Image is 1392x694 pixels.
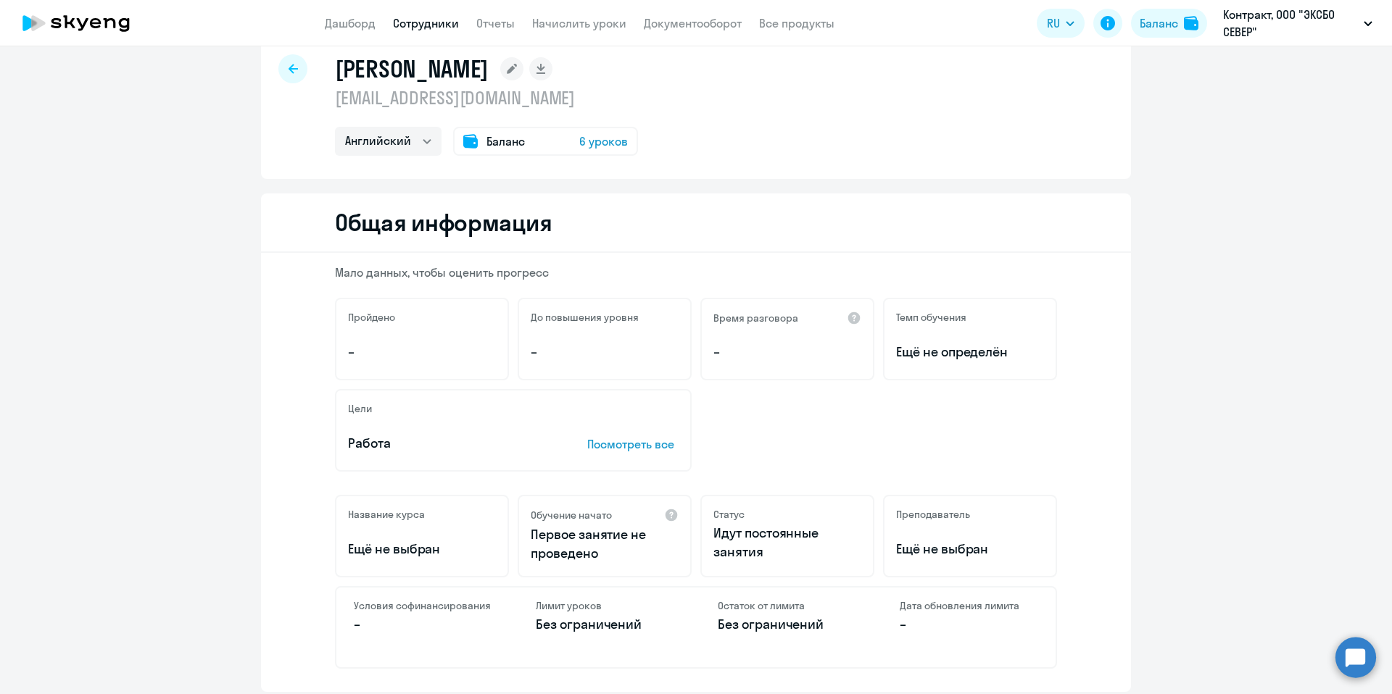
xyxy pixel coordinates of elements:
p: – [900,615,1038,634]
p: – [713,343,861,361]
img: balance [1184,16,1198,30]
a: Документооборот [644,16,742,30]
a: Отчеты [476,16,515,30]
h5: Статус [713,508,745,521]
span: Баланс [486,133,525,150]
p: Ещё не выбран [348,540,496,559]
a: Сотрудники [393,16,459,30]
h5: Цели [348,402,372,415]
p: Ещё не выбран [896,540,1044,559]
h4: Дата обновления лимита [900,599,1038,612]
button: RU [1037,9,1085,38]
h4: Условия софинансирования [354,599,492,612]
h5: Обучение начато [531,509,612,522]
button: Контракт, ООО "ЭКСБО СЕВЕР" [1216,6,1380,41]
h4: Остаток от лимита [718,599,856,612]
h5: Темп обучения [896,311,966,324]
p: Без ограничений [718,615,856,634]
p: – [354,615,492,634]
p: Мало данных, чтобы оценить прогресс [335,264,1057,280]
h2: Общая информация [335,208,552,237]
button: Балансbalance [1131,9,1207,38]
p: Первое занятие не проведено [531,525,679,563]
div: Баланс [1140,14,1178,32]
p: – [531,343,679,361]
a: Начислить уроки [532,16,626,30]
h4: Лимит уроков [536,599,674,612]
h5: Название курса [348,508,425,521]
h5: До повышения уровня [531,311,639,324]
p: [EMAIL_ADDRESS][DOMAIN_NAME] [335,86,638,109]
span: RU [1047,14,1060,32]
a: Дашборд [325,16,376,30]
a: Все продукты [759,16,834,30]
p: Контракт, ООО "ЭКСБО СЕВЕР" [1223,6,1358,41]
p: Работа [348,434,542,453]
p: Посмотреть все [587,435,679,453]
span: Ещё не определён [896,343,1044,361]
p: Идут постоянные занятия [713,524,861,561]
h1: [PERSON_NAME] [335,54,489,83]
span: 6 уроков [579,133,628,150]
p: – [348,343,496,361]
h5: Преподаватель [896,508,970,521]
h5: Пройдено [348,311,395,324]
p: Без ограничений [536,615,674,634]
h5: Время разговора [713,312,798,325]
